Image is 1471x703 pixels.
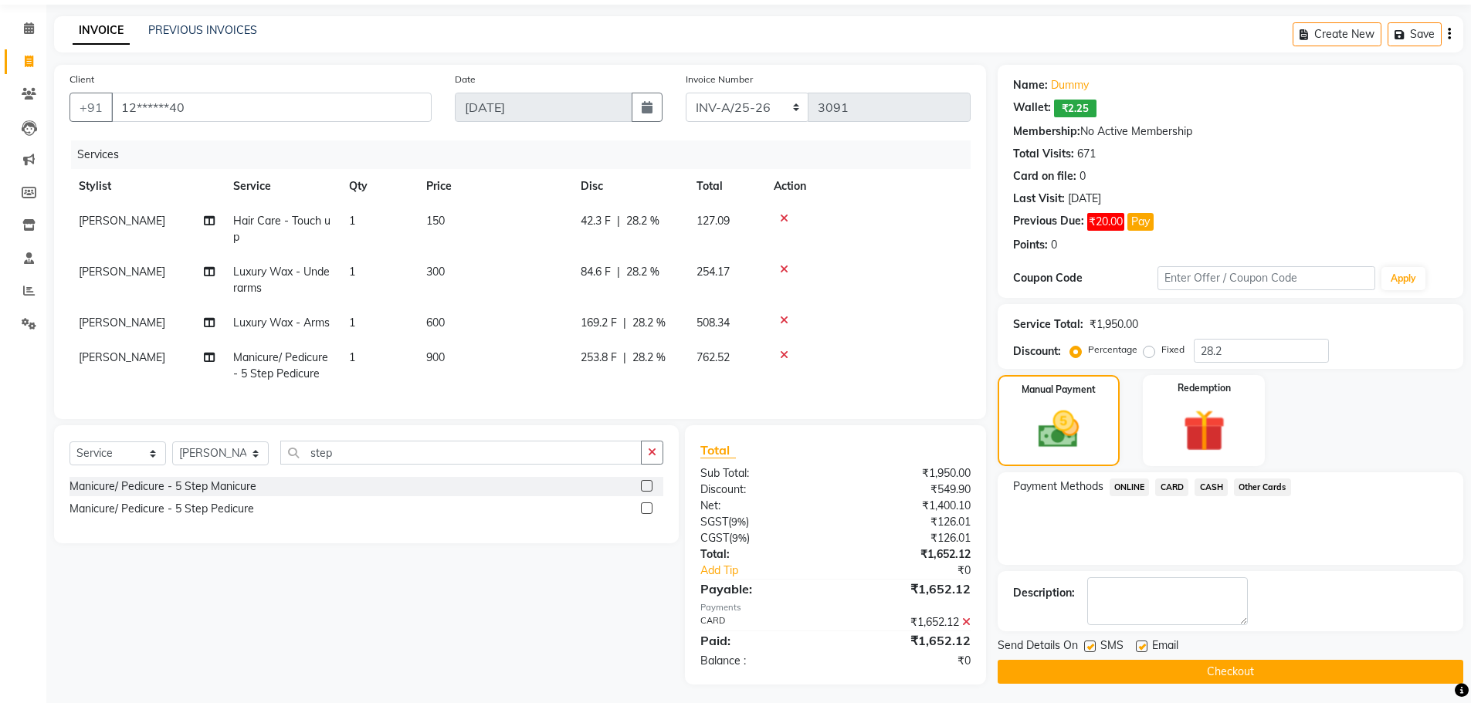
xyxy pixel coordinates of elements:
[689,514,835,530] div: ( )
[1013,123,1080,140] div: Membership:
[233,265,330,295] span: Luxury Wax - Underarms
[1234,478,1291,496] span: Other Cards
[697,265,730,279] span: 254.17
[1195,478,1228,496] span: CASH
[1178,381,1231,395] label: Redemption
[1293,22,1381,46] button: Create New
[69,501,254,517] div: Manicure/ Pedicure - 5 Step Pedicure
[1161,343,1185,357] label: Fixed
[79,214,165,228] span: [PERSON_NAME]
[1013,77,1048,93] div: Name:
[426,350,445,364] span: 900
[1127,213,1154,231] button: Pay
[860,563,982,579] div: ₹0
[1013,100,1051,117] div: Wallet:
[349,316,355,330] span: 1
[1068,191,1101,207] div: [DATE]
[689,653,835,669] div: Balance :
[349,350,355,364] span: 1
[69,73,94,86] label: Client
[111,93,432,122] input: Search by Name/Mobile/Email/Code
[79,265,165,279] span: [PERSON_NAME]
[835,465,982,482] div: ₹1,950.00
[689,498,835,514] div: Net:
[581,264,611,280] span: 84.6 F
[69,478,256,495] div: Manicure/ Pedicure - 5 Step Manicure
[69,93,113,122] button: +91
[1170,404,1239,457] img: _gift.svg
[731,515,746,528] span: 9%
[835,580,982,598] div: ₹1,652.12
[689,580,835,598] div: Payable:
[697,214,730,228] span: 127.09
[455,73,476,86] label: Date
[632,350,666,366] span: 28.2 %
[689,631,835,650] div: Paid:
[1155,478,1188,496] span: CARD
[835,482,982,498] div: ₹549.90
[417,169,571,204] th: Price
[1013,191,1065,207] div: Last Visit:
[732,532,747,544] span: 9%
[1381,267,1425,290] button: Apply
[689,482,835,498] div: Discount:
[689,465,835,482] div: Sub Total:
[700,601,970,614] div: Payments
[1013,237,1048,253] div: Points:
[581,315,617,331] span: 169.2 F
[148,23,257,37] a: PREVIOUS INVOICES
[1077,146,1096,162] div: 671
[224,169,340,204] th: Service
[571,169,687,204] th: Disc
[1051,237,1057,253] div: 0
[835,653,982,669] div: ₹0
[349,214,355,228] span: 1
[426,265,445,279] span: 300
[835,546,982,563] div: ₹1,652.12
[1110,478,1150,496] span: ONLINE
[1054,100,1096,117] span: ₹2.25
[340,169,417,204] th: Qty
[280,441,642,465] input: Search or Scan
[764,169,971,204] th: Action
[581,350,617,366] span: 253.8 F
[426,316,445,330] span: 600
[1388,22,1442,46] button: Save
[1088,343,1137,357] label: Percentage
[1013,213,1084,231] div: Previous Due:
[581,213,611,229] span: 42.3 F
[426,214,445,228] span: 150
[73,17,130,45] a: INVOICE
[233,214,330,244] span: Hair Care - Touch up
[1051,77,1089,93] a: Dummy
[1013,343,1061,360] div: Discount:
[1013,123,1448,140] div: No Active Membership
[1157,266,1375,290] input: Enter Offer / Coupon Code
[1152,637,1178,657] span: Email
[1013,146,1074,162] div: Total Visits:
[835,530,982,546] div: ₹126.01
[626,213,659,229] span: 28.2 %
[697,316,730,330] span: 508.34
[623,350,626,366] span: |
[1013,478,1103,495] span: Payment Methods
[233,316,330,330] span: Luxury Wax - Arms
[1080,168,1086,184] div: 0
[700,531,729,545] span: CGST
[632,315,666,331] span: 28.2 %
[1013,316,1083,333] div: Service Total:
[79,350,165,364] span: [PERSON_NAME]
[998,637,1078,657] span: Send Details On
[623,315,626,331] span: |
[998,660,1463,684] button: Checkout
[617,213,620,229] span: |
[835,631,982,650] div: ₹1,652.12
[835,498,982,514] div: ₹1,400.10
[233,350,328,380] span: Manicure/ Pedicure - 5 Step Pedicure
[700,515,728,529] span: SGST
[349,265,355,279] span: 1
[835,514,982,530] div: ₹126.01
[69,169,224,204] th: Stylist
[1013,270,1158,286] div: Coupon Code
[689,614,835,630] div: CARD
